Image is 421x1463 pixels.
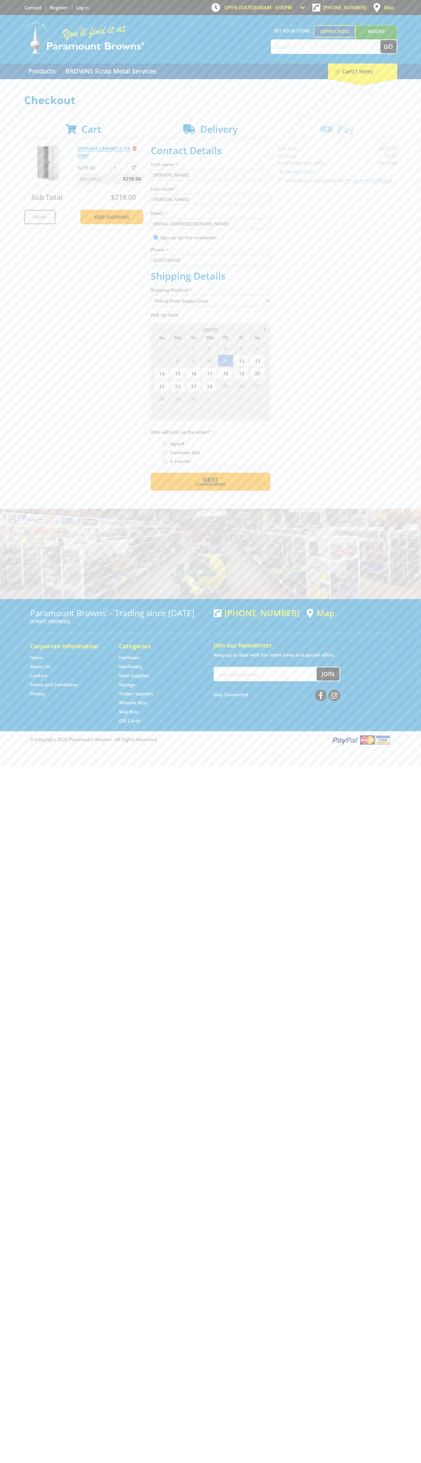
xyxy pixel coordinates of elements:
[214,667,317,681] input: Your email address
[154,334,169,341] span: Su
[170,380,185,392] span: 22
[119,663,142,670] a: Go to the Machinery page
[82,123,101,135] span: Cart
[123,174,141,183] span: $219.00
[154,342,169,354] span: 31
[151,194,270,205] input: Please enter your last name.
[154,380,169,392] span: 21
[151,169,270,180] input: Please enter your first name.
[24,64,60,79] a: Go to the Products page
[30,608,208,618] h3: Paramount Browns' - Trading since [DATE]
[234,367,249,379] span: 19
[24,734,397,745] div: ® Copyright 2025 Paramount Browns'. All Rights Reserved.
[254,4,292,11] span: 8:00am - 5:00pm
[186,380,201,392] span: 23
[224,4,292,11] span: OPEN [DATE]
[30,682,78,688] a: Go to the Terms and Conditions page
[30,642,107,651] h5: Corporate Information
[317,667,339,681] button: Join
[234,334,249,341] span: Fr
[119,672,149,679] a: Go to the Steel Supplies page
[163,459,167,463] input: Please select who will pick up the order.
[78,174,143,183] p: Item total:
[133,145,137,151] a: Remove from cart
[202,355,217,367] span: 10
[119,700,147,706] a: Go to the Wheelie Bins page
[314,25,355,37] a: Gepps Cross
[331,734,391,745] img: PayPal, Mastercard, Visa accepted
[234,393,249,405] span: 3
[328,64,397,79] div: Cart
[234,380,249,392] span: 26
[250,334,265,341] span: Sa
[186,342,201,354] span: 2
[31,192,62,202] span: Sub Total
[202,380,217,392] span: 24
[24,5,42,11] a: Go to the Contact page
[30,145,66,181] img: STORAGE CABINET 2.1M GREY
[151,145,270,156] h2: Contact Details
[168,456,193,466] label: A Courier
[186,405,201,417] span: 7
[353,68,373,75] span: (1 item)
[119,642,196,651] h5: Categories
[202,405,217,417] span: 8
[203,476,218,484] span: Next
[119,709,138,715] a: Go to the Skip Bins page
[151,270,270,282] h2: Shipping Details
[170,405,185,417] span: 6
[154,367,169,379] span: 14
[214,651,391,658] p: Keep up to date with the latest news and special offers.
[218,367,233,379] span: 18
[218,380,233,392] span: 25
[250,405,265,417] span: 11
[218,355,233,367] span: 11
[151,428,270,436] label: Who will pick up the order?
[218,342,233,354] span: 4
[163,442,167,446] input: Please select who will pick up the order.
[154,393,169,405] span: 28
[234,405,249,417] span: 10
[151,311,270,318] label: Pick Up Date
[168,439,186,449] label: Myself
[76,5,89,11] a: Log in
[160,235,217,241] label: Sign up for the newsletter
[119,682,135,688] a: Go to the Storage page
[250,367,265,379] span: 20
[163,450,167,454] input: Please select who will pick up the order.
[186,393,201,405] span: 30
[30,618,208,625] p: [STREET_ADDRESS]
[355,25,397,48] a: Mount [PERSON_NAME]
[202,393,217,405] span: 1
[271,25,314,36] span: Set your store
[111,192,136,202] span: $219.00
[119,654,140,661] a: Go to the Hardware page
[119,691,153,697] a: Go to the Timber Supplies page
[154,405,169,417] span: 5
[151,246,270,253] label: Phone
[154,355,169,367] span: 7
[203,327,218,333] span: [DATE]
[250,380,265,392] span: 27
[202,342,217,354] span: 3
[80,210,143,224] a: Keep Shopping
[307,608,334,618] a: View a map of Gepps Cross location
[186,367,201,379] span: 16
[30,691,45,697] a: Go to the Privacy page
[151,210,270,217] label: Email
[200,123,238,135] span: Delivery
[170,342,185,354] span: 1
[250,393,265,405] span: 4
[202,334,217,341] span: We
[24,21,144,54] img: Paramount Browns'
[168,447,202,458] label: Someone Else
[214,641,391,650] h5: Join our Newsletter
[170,355,185,367] span: 8
[250,342,265,354] span: 6
[218,393,233,405] span: 2
[234,342,249,354] span: 5
[151,255,270,266] input: Please enter your telephone number.
[30,672,47,679] a: Go to the Contact page
[78,164,110,171] p: $219.00
[250,355,265,367] span: 13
